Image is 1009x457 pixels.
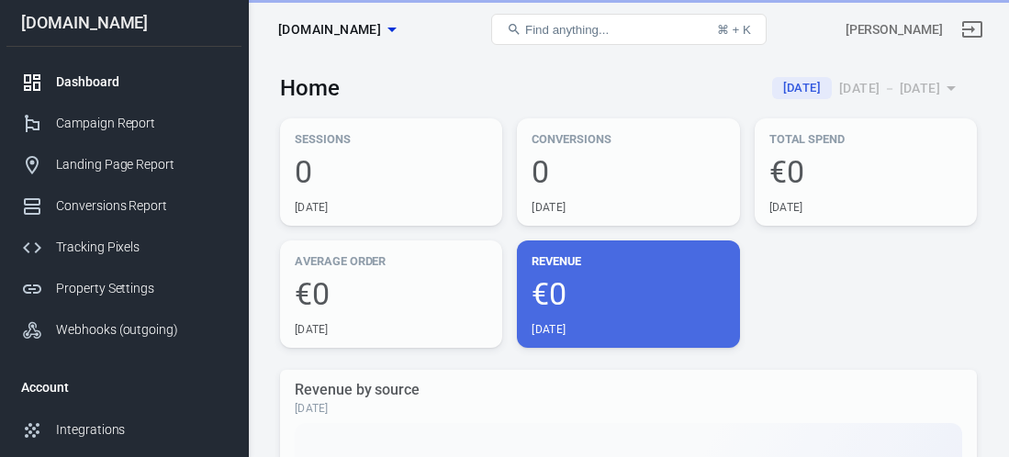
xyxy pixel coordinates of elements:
[6,61,241,103] a: Dashboard
[6,103,241,144] a: Campaign Report
[717,23,751,37] div: ⌘ + K
[6,309,241,351] a: Webhooks (outgoing)
[6,15,241,31] div: [DOMAIN_NAME]
[56,196,227,216] div: Conversions Report
[525,23,609,37] span: Find anything...
[6,144,241,185] a: Landing Page Report
[56,155,227,174] div: Landing Page Report
[56,420,227,440] div: Integrations
[56,114,227,133] div: Campaign Report
[846,20,943,39] div: Account id: nqVmnGQH
[280,75,340,101] h3: Home
[271,13,403,47] button: [DOMAIN_NAME]
[56,238,227,257] div: Tracking Pixels
[950,7,994,51] a: Sign out
[491,14,767,45] button: Find anything...⌘ + K
[6,365,241,409] li: Account
[56,279,227,298] div: Property Settings
[6,227,241,268] a: Tracking Pixels
[6,409,241,451] a: Integrations
[56,72,227,92] div: Dashboard
[278,18,381,41] span: bydanijela.com
[56,320,227,340] div: Webhooks (outgoing)
[6,185,241,227] a: Conversions Report
[6,268,241,309] a: Property Settings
